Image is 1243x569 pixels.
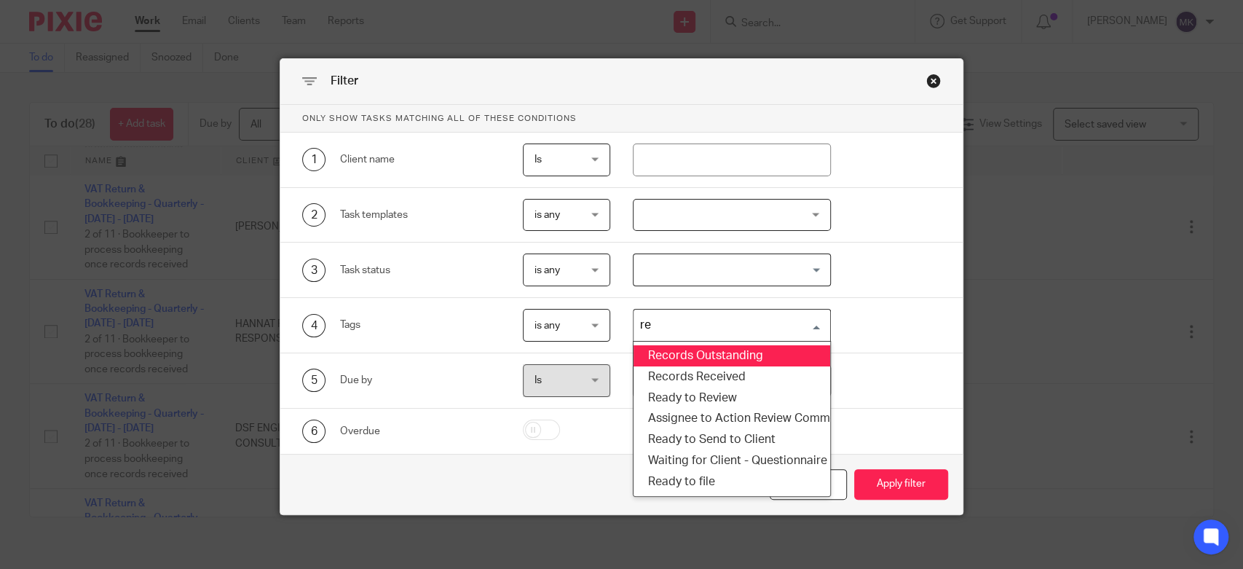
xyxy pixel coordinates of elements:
[634,408,829,429] li: Assignee to Action Review Comments
[634,345,829,366] li: Records Outstanding
[634,429,829,450] li: Ready to Send to Client
[302,148,325,171] div: 1
[634,471,829,493] li: Ready to file
[534,154,542,165] span: Is
[340,152,500,167] div: Client name
[302,314,325,337] div: 4
[302,203,325,227] div: 2
[633,254,830,286] div: Search for option
[340,318,500,332] div: Tags
[926,74,941,88] div: Close this dialog window
[534,265,560,275] span: is any
[634,366,829,388] li: Records Received
[635,257,821,283] input: Search for option
[340,373,500,388] div: Due by
[302,420,325,443] div: 6
[634,388,829,409] li: Ready to Review
[534,321,560,331] span: is any
[634,450,829,471] li: Waiting for Client - Questionnaire
[331,75,358,87] span: Filter
[340,424,500,439] div: Overdue
[854,469,948,501] button: Apply filter
[635,313,821,338] input: Search for option
[302,369,325,392] div: 5
[280,105,963,133] p: Only show tasks matching all of these conditions
[302,259,325,282] div: 3
[340,208,500,222] div: Task templates
[633,309,830,342] div: Search for option
[534,210,560,220] span: is any
[340,263,500,278] div: Task status
[534,375,542,385] span: Is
